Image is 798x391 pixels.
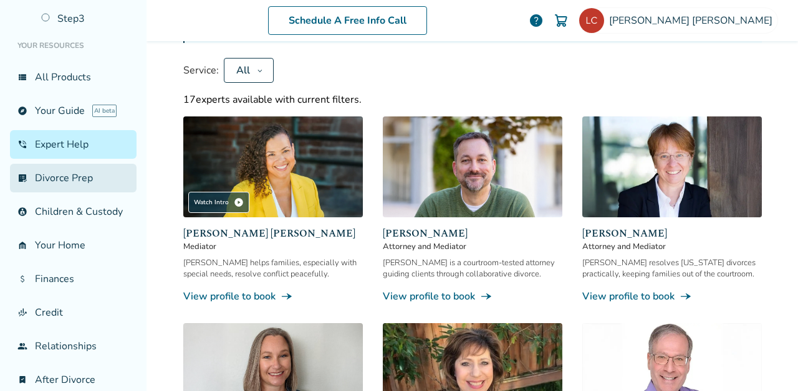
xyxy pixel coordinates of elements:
img: Anne Mania [582,116,762,217]
a: Schedule A Free Info Call [268,6,427,35]
span: Attorney and Mediator [383,241,562,252]
span: group [17,341,27,351]
span: bookmark_check [17,375,27,385]
span: [PERSON_NAME] [383,226,562,241]
a: help [529,13,544,28]
img: Cart [554,13,569,28]
span: Attorney and Mediator [582,241,762,252]
span: [PERSON_NAME] [PERSON_NAME] [183,226,363,241]
span: account_child [17,207,27,217]
div: Watch Intro [188,192,249,213]
div: 17 experts available with current filters. [183,93,762,106]
a: View profile to bookline_end_arrow_notch [183,290,363,303]
a: phone_in_talkExpert Help [10,130,137,159]
a: Step3 [34,4,137,33]
img: mfetterly17@gmail.com [579,8,604,33]
span: line_end_arrow_notch [480,290,493,303]
div: [PERSON_NAME] resolves [US_STATE] divorces practically, keeping families out of the courtroom. [582,257,762,280]
span: AI beta [92,105,117,117]
a: attach_moneyFinances [10,265,137,293]
span: [PERSON_NAME] [582,226,762,241]
span: garage_home [17,240,27,250]
iframe: Chat Widget [736,331,798,391]
span: play_circle [234,197,244,207]
a: garage_homeYour Home [10,231,137,260]
span: phone_in_talk [17,139,27,149]
a: View profile to bookline_end_arrow_notch [582,290,762,303]
a: finance_modeCredit [10,298,137,327]
span: view_list [17,72,27,82]
span: [PERSON_NAME] [PERSON_NAME] [609,14,777,27]
span: finance_mode [17,308,27,318]
a: groupRelationships [10,332,137,360]
a: View profile to bookline_end_arrow_notch [383,290,562,303]
a: exploreYour GuideAI beta [10,97,137,125]
li: Your Resources [10,33,137,58]
span: Service: [183,64,219,77]
span: line_end_arrow_notch [281,290,293,303]
div: [PERSON_NAME] helps families, especially with special needs, resolve conflict peacefully. [183,257,363,280]
a: list_alt_checkDivorce Prep [10,164,137,192]
button: All [224,58,274,83]
span: line_end_arrow_notch [680,290,692,303]
span: explore [17,106,27,116]
span: list_alt_check [17,173,27,183]
div: [PERSON_NAME] is a courtroom-tested attorney guiding clients through collaborative divorce. [383,257,562,280]
a: view_listAll Products [10,63,137,92]
img: Neil Forester [383,116,562,217]
div: All [234,64,252,77]
span: Mediator [183,241,363,252]
span: attach_money [17,274,27,284]
img: Claudia Brown Coulter [183,116,363,217]
a: account_childChildren & Custody [10,197,137,226]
